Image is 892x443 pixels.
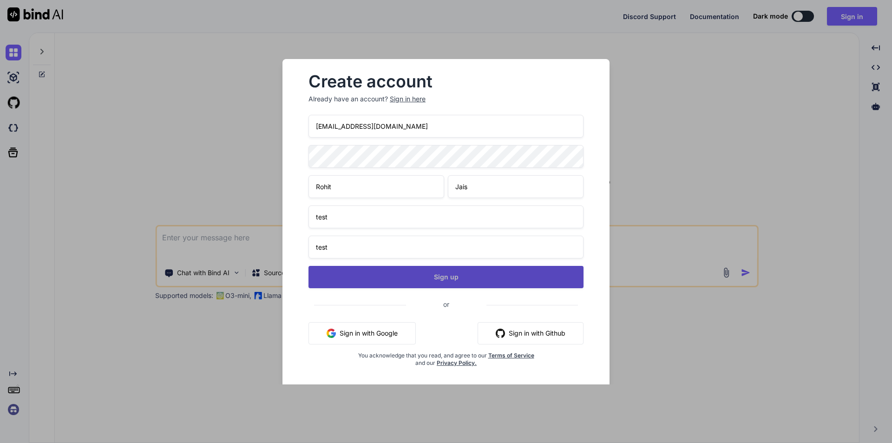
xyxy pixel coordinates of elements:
input: Email [308,115,584,138]
span: or [406,293,486,316]
img: github [496,329,505,338]
h2: Create account [308,74,584,89]
button: Sign up [308,266,584,288]
img: google [327,329,336,338]
button: Sign in with Github [478,322,584,344]
button: Sign in with Google [308,322,416,344]
a: Privacy Policy. [437,359,477,366]
input: Last Name [448,175,584,198]
div: You acknowledge that you read, and agree to our and our [354,352,538,389]
div: Sign in here [390,94,426,104]
input: Your company name [308,205,584,228]
p: Already have an account? [308,94,584,104]
input: Company website [308,236,584,258]
a: Terms of Service [488,352,534,359]
input: First Name [308,175,444,198]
